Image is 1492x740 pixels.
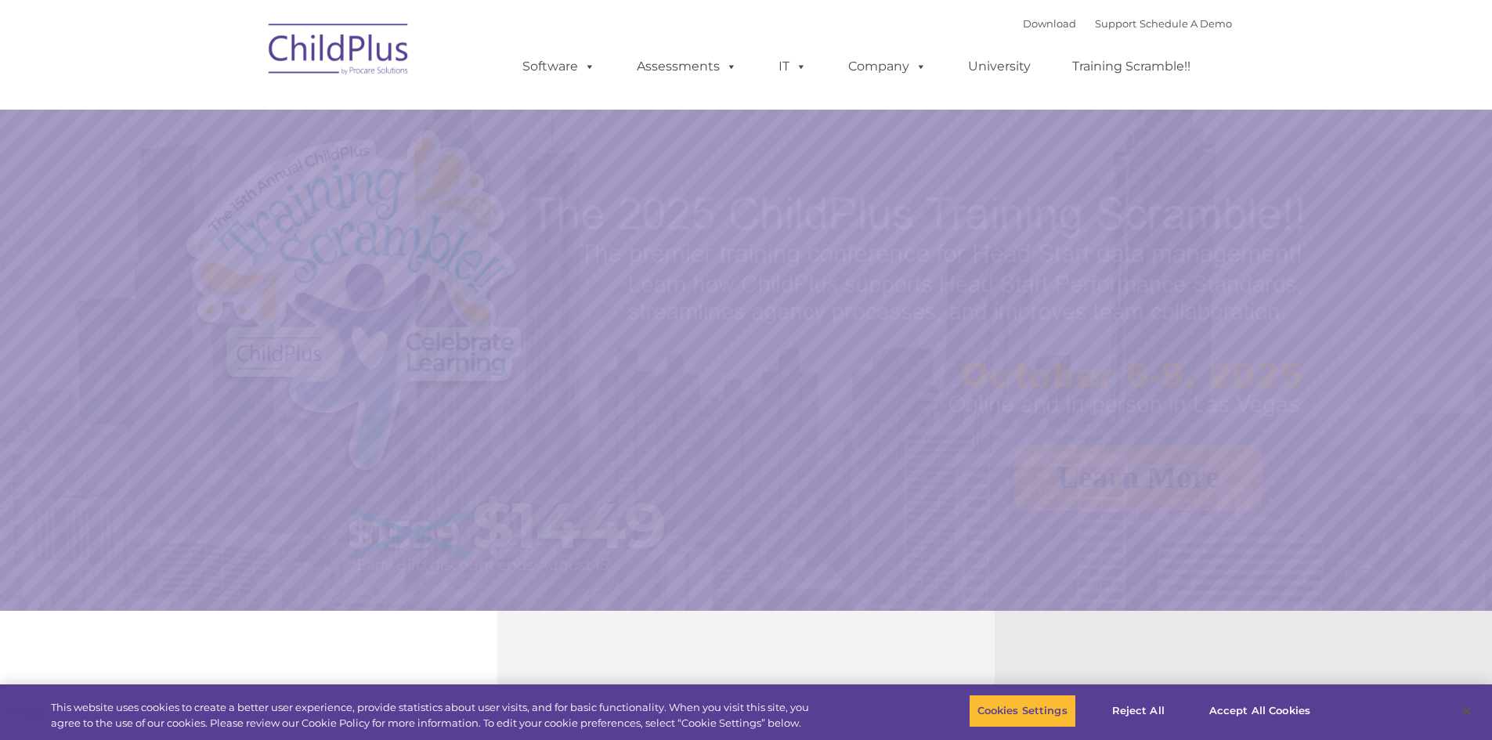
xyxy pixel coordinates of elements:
a: Assessments [621,51,753,82]
button: Accept All Cookies [1201,695,1319,727]
a: Schedule A Demo [1140,17,1232,30]
a: Training Scramble!! [1057,51,1206,82]
div: This website uses cookies to create a better user experience, provide statistics about user visit... [51,700,821,731]
a: Learn More [1014,445,1263,511]
img: ChildPlus by Procare Solutions [261,13,417,91]
a: Company [833,51,942,82]
font: | [1023,17,1232,30]
a: Software [507,51,611,82]
a: Support [1095,17,1136,30]
button: Reject All [1089,695,1187,727]
a: University [952,51,1046,82]
a: Download [1023,17,1076,30]
button: Cookies Settings [969,695,1076,727]
button: Close [1450,694,1484,728]
a: IT [763,51,822,82]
